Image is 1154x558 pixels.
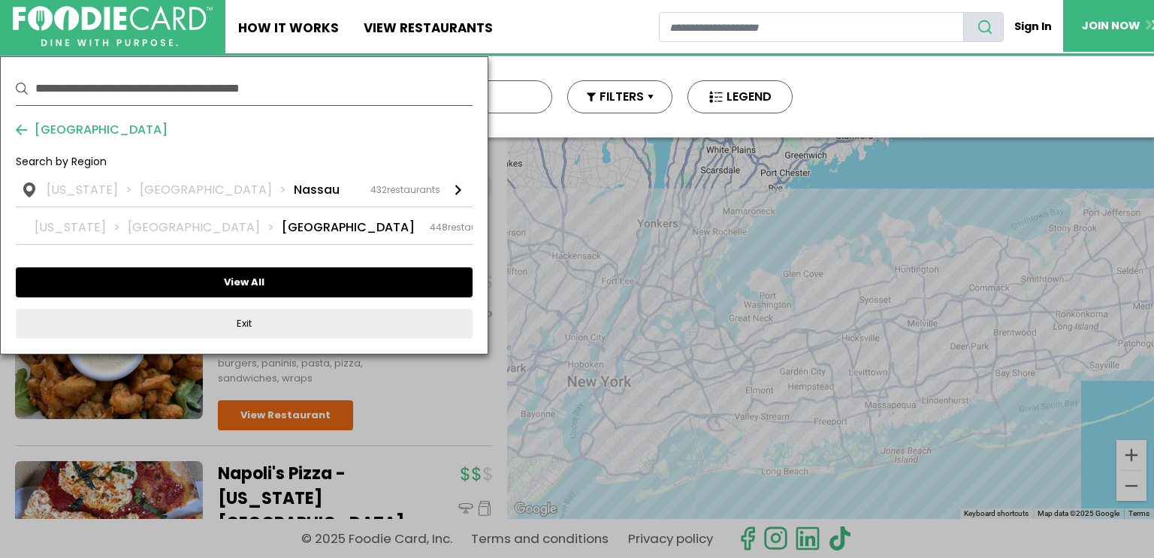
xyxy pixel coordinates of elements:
[16,181,473,207] a: [US_STATE] [GEOGRAPHIC_DATA] Nassau 432restaurants
[1004,12,1063,41] a: Sign In
[963,12,1004,42] button: search
[16,207,473,244] a: [US_STATE] [GEOGRAPHIC_DATA] [GEOGRAPHIC_DATA] 448restaurants
[13,6,213,47] img: FoodieCard; Eat, Drink, Save, Donate
[16,267,473,297] button: View All
[128,219,282,237] li: [GEOGRAPHIC_DATA]
[16,154,473,181] div: Search by Region
[27,121,168,139] span: [GEOGRAPHIC_DATA]
[16,121,168,139] button: [GEOGRAPHIC_DATA]
[370,183,387,196] span: 432
[282,219,415,237] li: [GEOGRAPHIC_DATA]
[140,181,294,199] li: [GEOGRAPHIC_DATA]
[687,80,793,113] button: LEGEND
[294,181,340,199] li: Nassau
[370,183,440,197] div: restaurants
[47,181,140,199] li: [US_STATE]
[430,221,501,234] div: restaurants
[659,12,964,42] input: restaurant search
[35,219,128,237] li: [US_STATE]
[567,80,672,113] button: FILTERS
[16,309,473,339] button: Exit
[430,221,448,234] span: 448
